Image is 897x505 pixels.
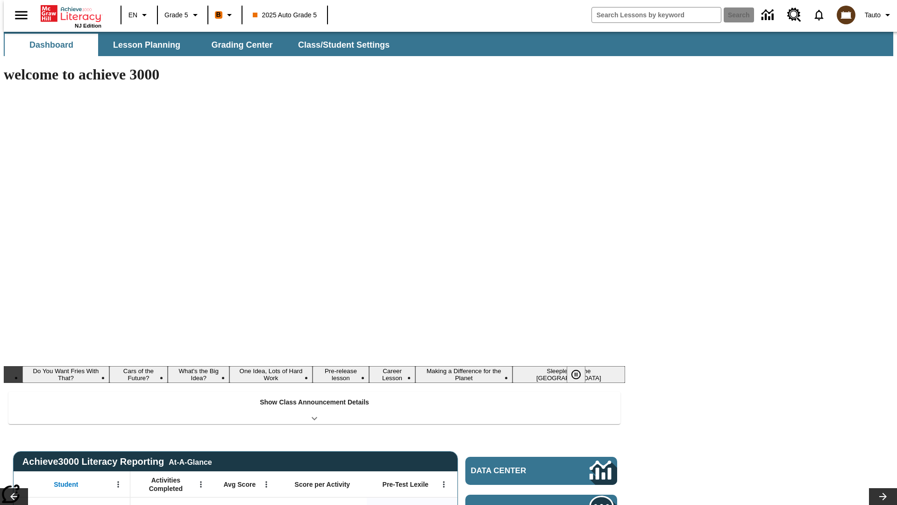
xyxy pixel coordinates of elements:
span: Avg Score [223,480,256,489]
button: Slide 3 What's the Big Idea? [168,366,229,383]
span: Score per Activity [295,480,350,489]
span: Grade 5 [164,10,188,20]
a: Data Center [465,457,617,485]
button: Open Menu [111,477,125,491]
div: At-A-Glance [169,456,212,467]
button: Open Menu [194,477,208,491]
div: SubNavbar [4,32,893,56]
button: Slide 7 Making a Difference for the Planet [415,366,513,383]
button: Boost Class color is orange. Change class color [211,7,239,23]
span: Data Center [471,466,558,476]
span: Activities Completed [135,476,197,493]
a: Home [41,4,101,23]
p: Show Class Announcement Details [260,397,369,407]
span: B [216,9,221,21]
button: Dashboard [5,34,98,56]
button: Class/Student Settings [291,34,397,56]
a: Data Center [756,2,782,28]
button: Slide 2 Cars of the Future? [109,366,168,383]
img: avatar image [837,6,855,24]
button: Language: EN, Select a language [124,7,154,23]
button: Pause [567,366,585,383]
div: Home [41,3,101,29]
a: Resource Center, Will open in new tab [782,2,807,28]
span: Dashboard [29,40,73,50]
button: Open Menu [437,477,451,491]
span: Class/Student Settings [298,40,390,50]
div: Show Class Announcement Details [8,392,620,424]
span: Student [54,480,78,489]
button: Grading Center [195,34,289,56]
span: EN [128,10,137,20]
button: Slide 5 Pre-release lesson [313,366,370,383]
button: Grade: Grade 5, Select a grade [161,7,205,23]
button: Slide 1 Do You Want Fries With That? [22,366,109,383]
button: Slide 8 Sleepless in the Animal Kingdom [513,366,625,383]
span: NJ Edition [75,23,101,29]
div: SubNavbar [4,34,398,56]
a: Notifications [807,3,831,27]
h1: welcome to achieve 3000 [4,66,625,83]
span: Achieve3000 Literacy Reporting [22,456,212,467]
span: Tauto [865,10,881,20]
button: Select a new avatar [831,3,861,27]
button: Open side menu [7,1,35,29]
span: 2025 Auto Grade 5 [253,10,317,20]
span: Grading Center [211,40,272,50]
button: Open Menu [259,477,273,491]
button: Lesson carousel, Next [869,488,897,505]
span: Lesson Planning [113,40,180,50]
button: Lesson Planning [100,34,193,56]
input: search field [592,7,721,22]
button: Slide 6 Career Lesson [369,366,415,383]
div: Pause [567,366,595,383]
button: Profile/Settings [861,7,897,23]
span: Pre-Test Lexile [383,480,429,489]
button: Slide 4 One Idea, Lots of Hard Work [229,366,312,383]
